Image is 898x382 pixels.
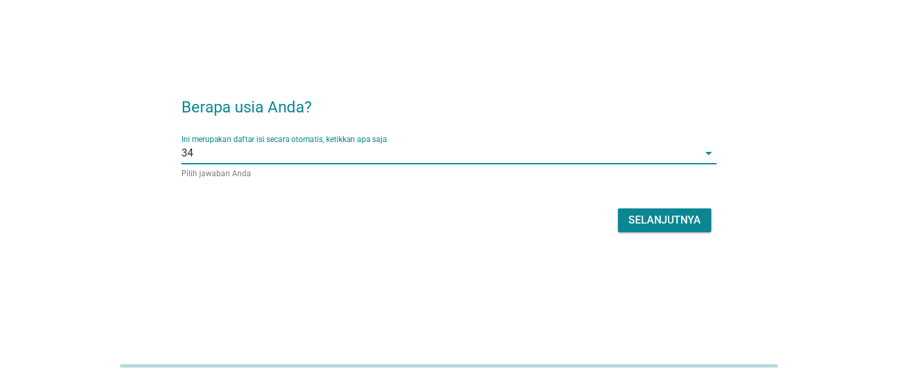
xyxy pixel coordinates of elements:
div: Pilih jawaban Anda [181,169,717,178]
input: Ini merupakan daftar isi secara otomatis, ketikkan apa saja [193,143,699,164]
span: 34 [181,147,193,159]
button: Selanjutnya [618,208,711,232]
div: Selanjutnya [628,212,701,228]
h2: Berapa usia Anda? [181,82,717,119]
i: arrow_drop_down [701,145,717,161]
